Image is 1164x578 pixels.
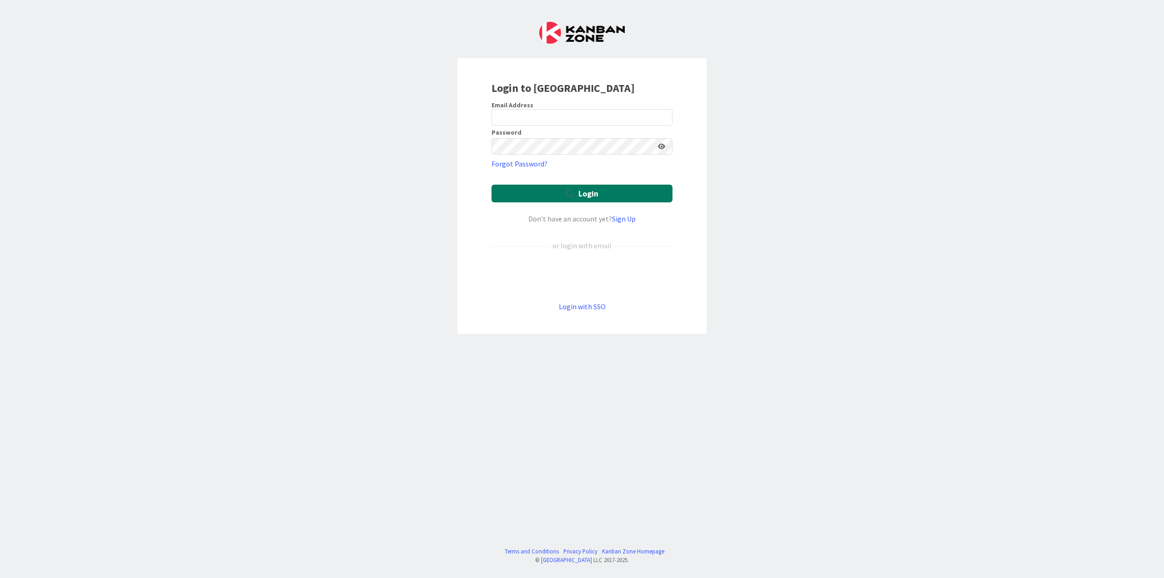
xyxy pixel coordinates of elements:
a: [GEOGRAPHIC_DATA] [541,556,592,563]
a: Forgot Password? [492,158,547,169]
a: Login with SSO [559,302,606,311]
iframe: Sign in with Google Button [487,266,677,286]
div: © LLC 2017- 2025 . [500,556,664,564]
a: Sign Up [612,214,636,223]
button: Login [492,185,672,202]
img: Kanban Zone [539,22,625,44]
div: Don’t have an account yet? [492,213,672,224]
b: Login to [GEOGRAPHIC_DATA] [492,81,635,95]
div: or login with email [550,240,614,251]
a: Kanban Zone Homepage [602,547,664,556]
a: Terms and Conditions [505,547,559,556]
label: Email Address [492,101,533,109]
label: Password [492,129,522,136]
a: Privacy Policy [563,547,597,556]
